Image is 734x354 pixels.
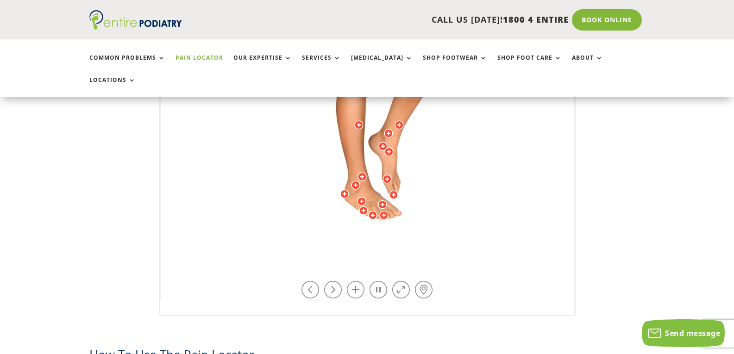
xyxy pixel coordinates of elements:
a: Common Problems [89,55,165,75]
a: [MEDICAL_DATA] [351,55,413,75]
a: Book Online [572,9,642,31]
a: Rotate left [301,281,319,298]
a: Our Expertise [233,55,292,75]
a: Entire Podiatry [89,22,182,31]
a: Pain Locator [176,55,223,75]
a: Rotate right [324,281,342,298]
p: CALL US [DATE]! [218,14,569,26]
span: Send message [665,328,720,338]
a: Play / Stop [370,281,387,298]
a: Shop Footwear [423,55,487,75]
span: 1800 4 ENTIRE [503,14,569,25]
button: Send message [642,319,725,347]
a: Full Screen on / off [392,281,410,298]
a: Services [302,55,341,75]
a: Hot-spots on / off [415,281,433,298]
a: About [572,55,603,75]
a: Locations [89,77,136,97]
img: logo (1) [89,10,182,30]
a: Zoom in / out [347,281,364,298]
a: Shop Foot Care [497,55,562,75]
